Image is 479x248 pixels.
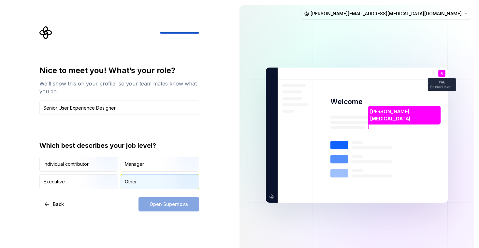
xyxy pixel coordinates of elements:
button: Back [39,197,69,211]
p: R [441,72,443,75]
div: Individual contributor [44,161,89,167]
svg: Supernova Logo [39,26,52,39]
div: Nice to meet you! What’s your role? [39,65,199,76]
div: Other [125,178,137,185]
div: We’ll show this on your profile, so your team mates know what you do. [39,80,199,95]
p: You [439,81,445,84]
div: Which best describes your job level? [39,141,199,150]
p: Welcome [330,97,362,106]
button: [PERSON_NAME][EMAIL_ADDRESS][MEDICAL_DATA][DOMAIN_NAME] [301,8,471,20]
span: Back [53,201,64,208]
p: [PERSON_NAME][MEDICAL_DATA] [370,108,438,122]
span: [PERSON_NAME][EMAIL_ADDRESS][MEDICAL_DATA][DOMAIN_NAME] [311,10,462,17]
div: Manager [125,161,144,167]
input: Job title [39,101,199,115]
p: Senior User Experience Designer [430,85,454,89]
div: Executive [44,178,65,185]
